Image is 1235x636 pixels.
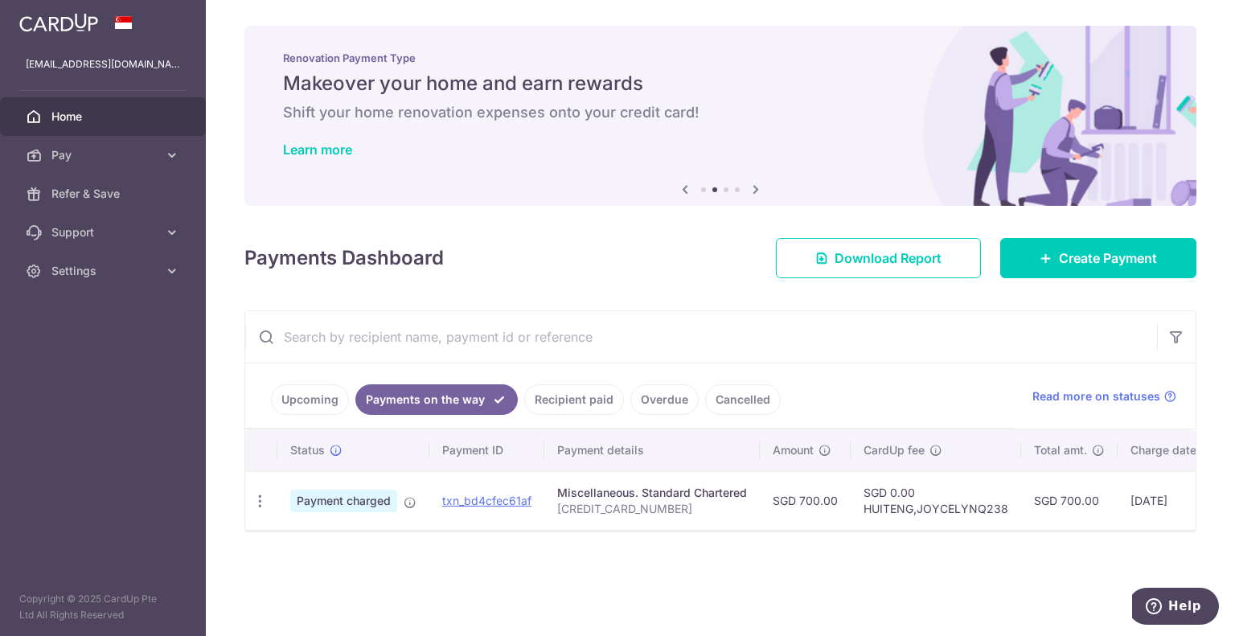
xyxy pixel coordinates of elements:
h6: Shift your home renovation expenses onto your credit card! [283,103,1158,122]
a: Recipient paid [524,384,624,415]
span: Refer & Save [51,186,158,202]
span: Payment charged [290,490,397,512]
span: CardUp fee [864,442,925,458]
img: CardUp [19,13,98,32]
p: Renovation Payment Type [283,51,1158,64]
img: Renovation banner [244,26,1196,206]
div: Miscellaneous. Standard Chartered [557,485,747,501]
a: Overdue [630,384,699,415]
td: SGD 700.00 [1021,471,1118,530]
a: Payments on the way [355,384,518,415]
span: Total amt. [1034,442,1087,458]
a: Upcoming [271,384,349,415]
td: SGD 0.00 HUITENG,JOYCELYNQ238 [851,471,1021,530]
td: [DATE] [1118,471,1227,530]
span: Status [290,442,325,458]
span: Download Report [835,248,942,268]
a: Create Payment [1000,238,1196,278]
th: Payment details [544,429,760,471]
h4: Payments Dashboard [244,244,444,273]
span: Create Payment [1059,248,1157,268]
p: [CREDIT_CARD_NUMBER] [557,501,747,517]
h5: Makeover your home and earn rewards [283,71,1158,96]
a: Download Report [776,238,981,278]
a: Read more on statuses [1032,388,1176,404]
span: Pay [51,147,158,163]
td: SGD 700.00 [760,471,851,530]
span: Support [51,224,158,240]
span: Settings [51,263,158,279]
span: Read more on statuses [1032,388,1160,404]
a: txn_bd4cfec61af [442,494,531,507]
span: Home [51,109,158,125]
iframe: Opens a widget where you can find more information [1132,588,1219,628]
th: Payment ID [429,429,544,471]
input: Search by recipient name, payment id or reference [245,311,1157,363]
p: [EMAIL_ADDRESS][DOMAIN_NAME] [26,56,180,72]
span: Charge date [1130,442,1196,458]
a: Learn more [283,142,352,158]
a: Cancelled [705,384,781,415]
span: Amount [773,442,814,458]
